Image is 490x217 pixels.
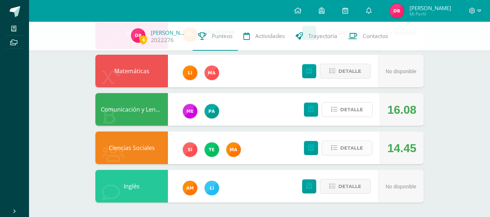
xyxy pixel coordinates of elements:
[320,64,371,79] button: Detalle
[290,22,343,51] a: Trayectoria
[205,104,219,118] img: 53dbe22d98c82c2b31f74347440a2e81.png
[386,68,416,74] span: No disponible
[193,22,238,51] a: Punteos
[95,132,168,164] div: Ciencias Sociales
[387,132,416,164] div: 14.45
[238,22,290,51] a: Actividades
[151,29,187,36] a: [PERSON_NAME]
[183,104,197,118] img: 498c526042e7dcf1c615ebb741a80315.png
[320,179,371,194] button: Detalle
[255,32,285,40] span: Actividades
[205,66,219,80] img: 777e29c093aa31b4e16d68b2ed8a8a42.png
[322,141,372,155] button: Detalle
[226,142,241,157] img: 266030d5bbfb4fab9f05b9da2ad38396.png
[308,32,337,40] span: Trayectoria
[212,32,232,40] span: Punteos
[205,142,219,157] img: 43d3dab8d13cc64d9a3940a0882a4dc3.png
[151,36,174,44] a: 2022276
[409,11,451,17] span: Mi Perfil
[322,102,372,117] button: Detalle
[95,170,168,203] div: Inglés
[363,32,388,40] span: Contactos
[205,181,219,195] img: 82db8514da6684604140fa9c57ab291b.png
[390,4,404,18] img: 19c3fd28bc68a3ecd6e2ee5cfbd7fe0e.png
[183,181,197,195] img: 27d1f5085982c2e99c83fb29c656b88a.png
[343,22,394,51] a: Contactos
[131,28,145,43] img: 19c3fd28bc68a3ecd6e2ee5cfbd7fe0e.png
[183,66,197,80] img: d78b0415a9069934bf99e685b082ed4f.png
[409,4,451,12] span: [PERSON_NAME]
[338,64,361,78] span: Detalle
[95,93,168,126] div: Comunicación y Lenguaje
[183,142,197,157] img: 1e3c7f018e896ee8adc7065031dce62a.png
[387,93,416,126] div: 16.08
[340,103,363,116] span: Detalle
[139,35,147,44] span: 4
[95,55,168,87] div: Matemáticas
[338,180,361,193] span: Detalle
[340,141,363,155] span: Detalle
[386,184,416,189] span: No disponible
